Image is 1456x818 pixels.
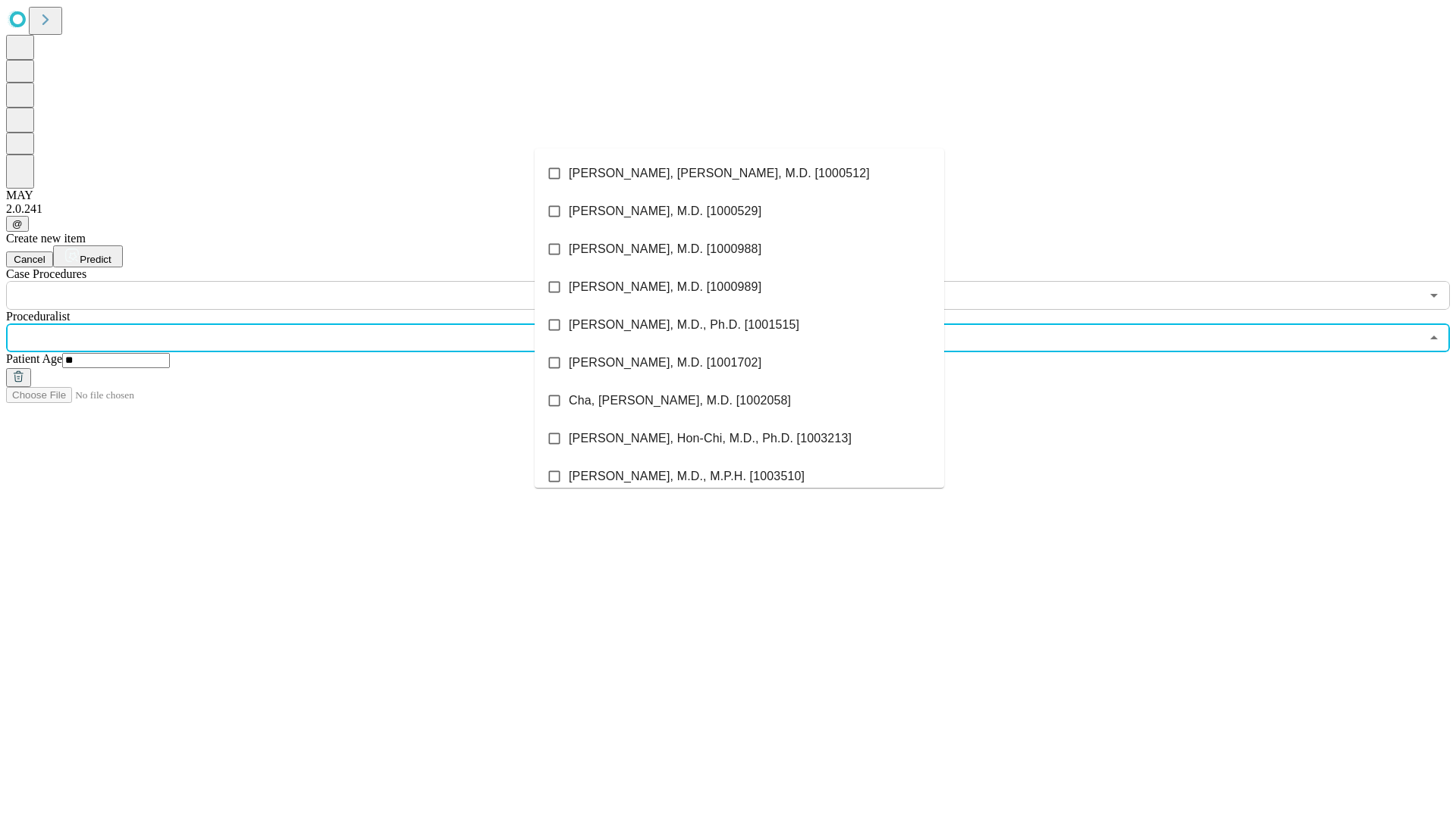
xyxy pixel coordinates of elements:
[80,254,111,265] span: Predict
[14,254,45,265] span: Cancel
[6,202,1450,216] div: 2.0.241
[1423,285,1445,306] button: Open
[569,316,799,334] span: [PERSON_NAME], M.D., Ph.D. [1001515]
[6,216,29,232] button: @
[6,310,70,323] span: Proceduralist
[6,251,53,267] button: Cancel
[6,232,86,245] span: Create new item
[1423,327,1445,348] button: Close
[6,352,62,365] span: Patient Age
[569,202,761,220] span: [PERSON_NAME], M.D. [1000529]
[569,467,805,485] span: [PERSON_NAME], M.D., M.P.H. [1003510]
[569,278,761,296] span: [PERSON_NAME], M.D. [1000989]
[6,267,86,280] span: Scheduled Procedure
[569,354,761,372] span: [PERSON_NAME], M.D. [1001702]
[569,240,761,258] span: [PERSON_NAME], M.D. [1000988]
[569,429,852,448] span: [PERSON_NAME], Hon-Chi, M.D., Ph.D. [1003213]
[53,245,123,267] button: Predict
[12,218,23,229] span: @
[569,164,870,183] span: [PERSON_NAME], [PERSON_NAME], M.D. [1000512]
[569,392,791,410] span: Cha, [PERSON_NAME], M.D. [1002058]
[6,189,1450,202] div: MAY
